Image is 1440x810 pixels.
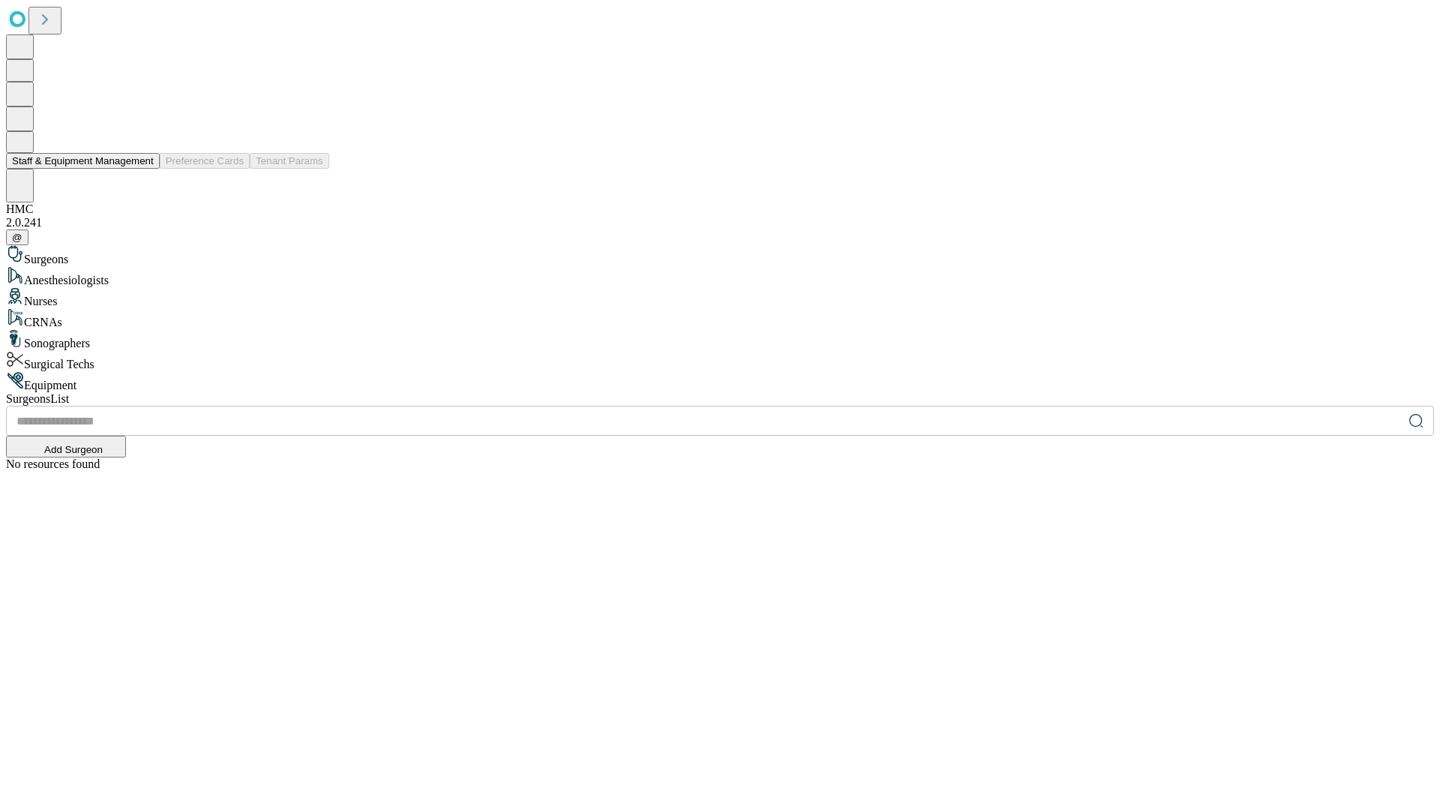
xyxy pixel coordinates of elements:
[160,153,250,169] button: Preference Cards
[6,392,1434,406] div: Surgeons List
[44,444,103,455] span: Add Surgeon
[6,202,1434,216] div: HMC
[6,153,160,169] button: Staff & Equipment Management
[6,350,1434,371] div: Surgical Techs
[6,229,28,245] button: @
[6,308,1434,329] div: CRNAs
[6,287,1434,308] div: Nurses
[12,232,22,243] span: @
[6,216,1434,229] div: 2.0.241
[6,371,1434,392] div: Equipment
[6,245,1434,266] div: Surgeons
[6,457,1434,471] div: No resources found
[250,153,329,169] button: Tenant Params
[6,329,1434,350] div: Sonographers
[6,266,1434,287] div: Anesthesiologists
[6,436,126,457] button: Add Surgeon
